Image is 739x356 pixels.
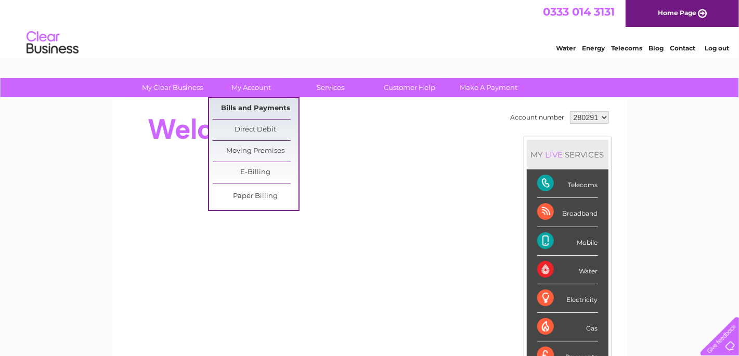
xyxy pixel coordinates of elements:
[213,98,299,119] a: Bills and Payments
[446,78,531,97] a: Make A Payment
[213,141,299,162] a: Moving Premises
[124,6,616,50] div: Clear Business is a trading name of Verastar Limited (registered in [GEOGRAPHIC_DATA] No. 3667643...
[705,44,729,52] a: Log out
[537,169,598,198] div: Telecoms
[209,78,294,97] a: My Account
[527,140,608,169] div: MY SERVICES
[26,27,79,59] img: logo.png
[213,120,299,140] a: Direct Debit
[537,198,598,227] div: Broadband
[367,78,452,97] a: Customer Help
[508,109,567,126] td: Account number
[556,44,576,52] a: Water
[537,227,598,256] div: Mobile
[670,44,695,52] a: Contact
[288,78,373,97] a: Services
[537,313,598,341] div: Gas
[537,284,598,313] div: Electricity
[213,162,299,183] a: E-Billing
[582,44,605,52] a: Energy
[543,150,565,160] div: LIVE
[213,186,299,207] a: Paper Billing
[537,256,598,284] div: Water
[611,44,642,52] a: Telecoms
[543,5,615,18] a: 0333 014 3131
[129,78,215,97] a: My Clear Business
[649,44,664,52] a: Blog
